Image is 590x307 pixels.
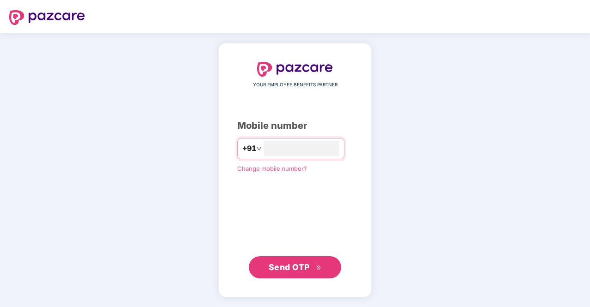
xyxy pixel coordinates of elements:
[257,62,333,77] img: logo
[237,165,307,172] a: Change mobile number?
[242,143,256,154] span: +91
[9,10,85,25] img: logo
[249,256,341,278] button: Send OTPdouble-right
[253,81,337,89] span: YOUR EMPLOYEE BENEFITS PARTNER
[316,265,322,271] span: double-right
[269,262,310,272] span: Send OTP
[256,146,262,151] span: down
[237,119,353,133] div: Mobile number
